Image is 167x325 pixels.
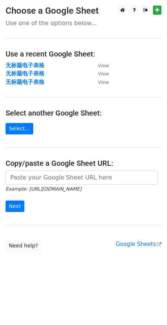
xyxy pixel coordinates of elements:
[91,70,109,77] a: View
[6,159,161,168] h4: Copy/paste a Google Sheet URL:
[6,79,44,85] a: 无标题电子表格
[6,123,33,134] a: Select...
[6,19,161,27] p: Use one of the options below...
[91,62,109,69] a: View
[6,240,41,252] a: Need help?
[98,71,109,76] small: View
[98,63,109,68] small: View
[6,186,81,192] small: Example: [URL][DOMAIN_NAME]
[6,201,24,212] input: Next
[6,171,158,185] input: Paste your Google Sheet URL here
[6,49,161,58] h4: Use a recent Google Sheet:
[6,109,161,117] h4: Select another Google Sheet:
[91,79,109,85] a: View
[6,62,44,69] a: 无标题电子表格
[6,70,44,77] a: 无标题电子表格
[6,6,161,16] h3: Choose a Google Sheet
[116,241,161,247] a: Google Sheets
[98,79,109,85] small: View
